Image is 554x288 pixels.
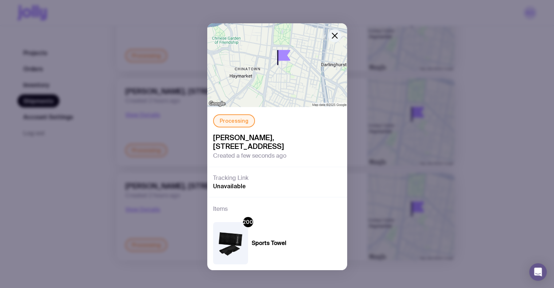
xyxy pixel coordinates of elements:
[213,174,248,182] h3: Tracking Link
[213,152,286,159] span: Created a few seconds ago
[213,114,255,127] div: Processing
[213,182,246,190] span: Unavailable
[529,263,547,281] div: Open Intercom Messenger
[213,133,341,151] span: [PERSON_NAME], [STREET_ADDRESS]
[252,240,286,247] h4: Sports Towel
[213,205,228,213] h3: Items
[207,23,347,107] img: staticmap
[243,217,253,227] div: 200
